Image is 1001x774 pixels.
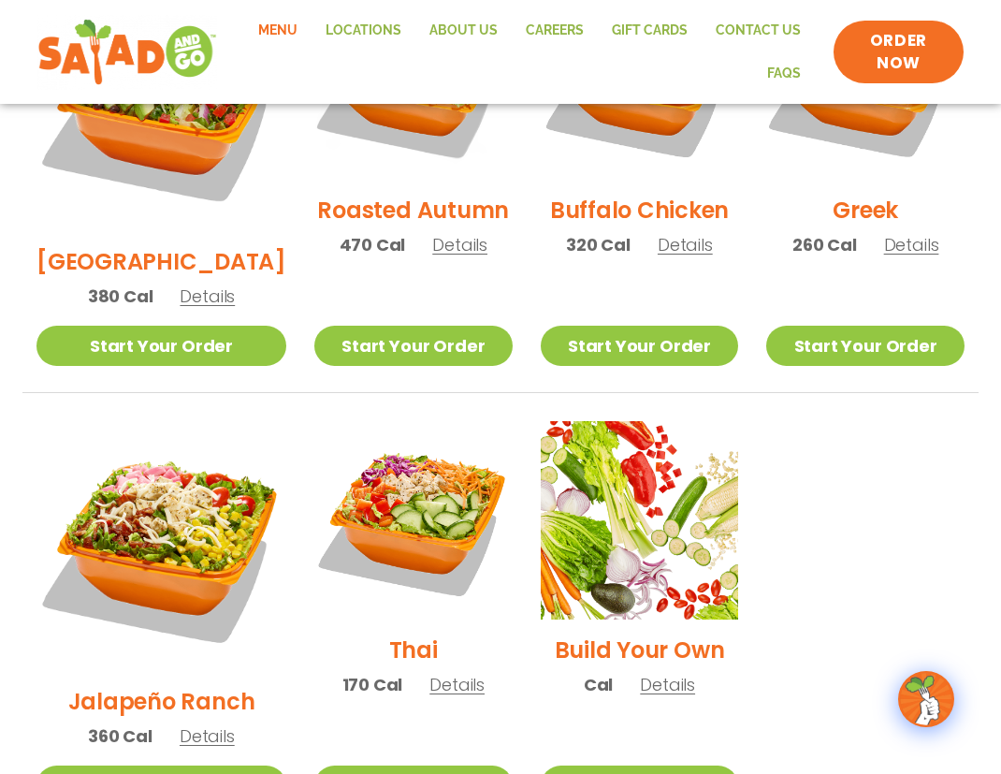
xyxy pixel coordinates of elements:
[389,634,438,666] h2: Thai
[900,673,952,725] img: wpChatIcon
[598,9,702,52] a: GIFT CARDS
[852,30,945,75] span: ORDER NOW
[36,326,286,366] a: Start Your Order
[766,326,965,366] a: Start Your Order
[566,232,631,257] span: 320 Cal
[180,724,235,748] span: Details
[244,9,312,52] a: Menu
[702,9,815,52] a: Contact Us
[236,9,814,95] nav: Menu
[314,326,513,366] a: Start Your Order
[88,723,152,749] span: 360 Cal
[833,194,898,226] h2: Greek
[429,673,485,696] span: Details
[555,634,725,666] h2: Build Your Own
[640,673,695,696] span: Details
[512,9,598,52] a: Careers
[415,9,512,52] a: About Us
[180,285,235,308] span: Details
[342,672,403,697] span: 170 Cal
[68,685,255,718] h2: Jalapeño Ranch
[834,21,964,84] a: ORDER NOW
[884,233,939,256] span: Details
[550,194,729,226] h2: Buffalo Chicken
[88,284,153,309] span: 380 Cal
[312,9,415,52] a: Locations
[37,15,217,90] img: new-SAG-logo-768×292
[792,232,857,257] span: 260 Cal
[340,232,406,257] span: 470 Cal
[584,672,613,697] span: Cal
[753,52,815,95] a: FAQs
[658,233,713,256] span: Details
[541,421,739,620] img: Product photo for Build Your Own
[314,421,513,620] img: Product photo for Thai Salad
[36,245,286,278] h2: [GEOGRAPHIC_DATA]
[36,421,286,671] img: Product photo for Jalapeño Ranch Salad
[541,326,739,366] a: Start Your Order
[317,194,509,226] h2: Roasted Autumn
[432,233,487,256] span: Details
